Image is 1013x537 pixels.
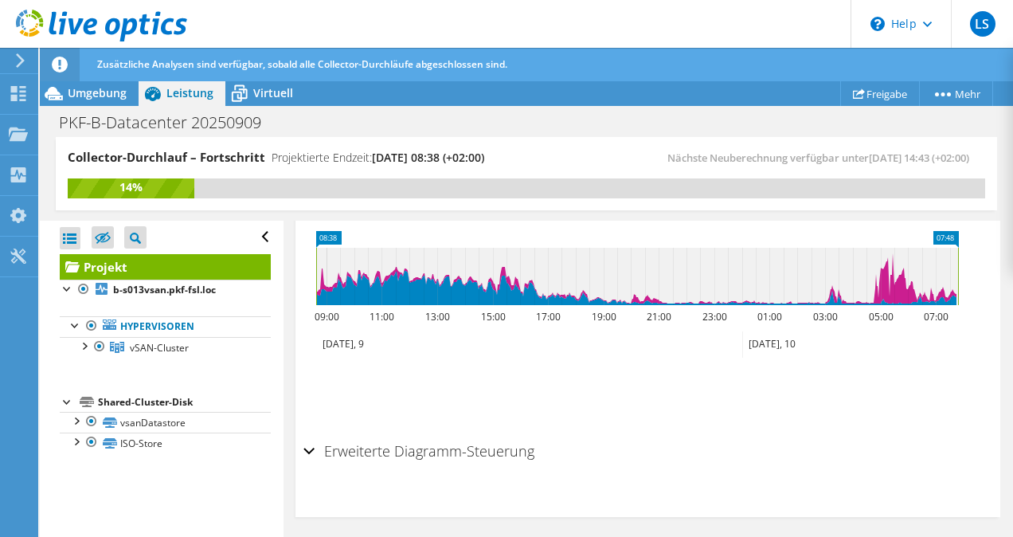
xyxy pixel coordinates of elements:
[68,178,194,196] div: 14%
[591,310,616,323] text: 19:00
[60,280,271,300] a: b-s013vsan.pkf-fsl.loc
[166,85,213,100] span: Leistung
[60,412,271,433] a: vsanDatastore
[424,310,449,323] text: 13:00
[480,310,505,323] text: 15:00
[60,316,271,337] a: Hypervisoren
[130,341,189,355] span: vSAN-Cluster
[812,310,837,323] text: 03:00
[372,150,484,165] span: [DATE] 08:38 (+02:00)
[919,81,993,106] a: Mehr
[702,310,726,323] text: 23:00
[272,149,484,167] h4: Projektierte Endzeit:
[870,17,885,31] svg: \n
[869,151,969,165] span: [DATE] 14:43 (+02:00)
[757,310,781,323] text: 01:00
[667,151,977,165] span: Nächste Neuberechnung verfügbar unter
[253,85,293,100] span: Virtuell
[113,283,216,296] b: b-s013vsan.pkf-fsl.loc
[97,57,507,71] span: Zusätzliche Analysen sind verfügbar, sobald alle Collector-Durchläufe abgeschlossen sind.
[60,254,271,280] a: Projekt
[646,310,671,323] text: 21:00
[98,393,271,412] div: Shared-Cluster-Disk
[52,114,286,131] h1: PKF-B-Datacenter 20250909
[60,433,271,453] a: ISO-Store
[314,310,338,323] text: 09:00
[923,310,948,323] text: 07:00
[970,11,995,37] span: LS
[868,310,893,323] text: 05:00
[535,310,560,323] text: 17:00
[60,337,271,358] a: vSAN-Cluster
[303,435,534,467] h2: Erweiterte Diagramm-Steuerung
[369,310,393,323] text: 11:00
[840,81,920,106] a: Freigabe
[68,85,127,100] span: Umgebung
